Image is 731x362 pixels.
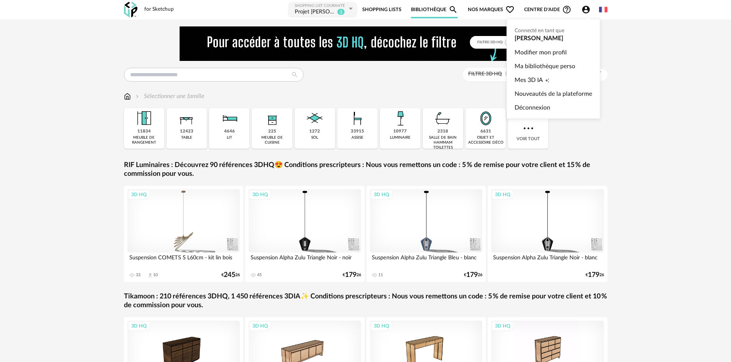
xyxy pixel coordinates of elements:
div: 10977 [393,129,407,134]
div: Suspension Alpha Zulu Triangle Noir - blanc [491,252,604,268]
div: 3D HQ [370,321,393,331]
div: salle de bain hammam toilettes [425,135,461,150]
div: meuble de cuisine [254,135,290,145]
img: Assise.png [347,108,368,129]
img: FILTRE%20HQ%20NEW_V1%20(4).gif [180,26,552,61]
img: svg+xml;base64,PHN2ZyB3aWR0aD0iMTYiIGhlaWdodD0iMTYiIHZpZXdCb3g9IjAgMCAxNiAxNiIgZmlsbD0ibm9uZSIgeG... [134,92,140,101]
div: € 26 [464,272,482,278]
a: Ma bibliothèque perso [515,59,592,73]
div: 2318 [437,129,448,134]
div: 6631 [480,129,491,134]
a: Modifier mon profil [515,46,592,59]
span: Heart Outline icon [505,5,515,14]
div: 3D HQ [492,321,514,331]
a: 3D HQ Suspension Alpha Zulu Triangle Noir - blanc €17926 [488,186,607,282]
span: Help Circle Outline icon [562,5,571,14]
img: svg+xml;base64,PHN2ZyB3aWR0aD0iMTYiIGhlaWdodD0iMTciIHZpZXdCb3g9IjAgMCAxNiAxNyIgZmlsbD0ibm9uZSIgeG... [124,92,131,101]
div: assise [351,135,363,140]
span: Mes 3D IA [515,73,543,87]
div: 3D HQ [128,321,150,331]
div: € 26 [343,272,361,278]
a: BibliothèqueMagnify icon [411,1,458,18]
div: Projet Roth Surbourg [295,8,335,16]
span: Nos marques [468,1,515,18]
div: 3D HQ [370,190,393,200]
div: meuble de rangement [126,135,162,145]
div: 11834 [137,129,151,134]
div: luminaire [390,135,411,140]
img: fr [599,5,607,14]
span: 179 [466,272,478,278]
div: 3D HQ [128,190,150,200]
img: Rangement.png [262,108,282,129]
a: Déconnexion [515,101,592,115]
div: Suspension Alpha Zulu Triangle Bleu - blanc [370,252,483,268]
div: sol [311,135,318,140]
a: 3D HQ Suspension Alpha Zulu Triangle Noir - noir 45 €17926 [245,186,365,282]
a: RIF Luminaires : Découvrez 90 références 3DHQ😍 Conditions prescripteurs : Nous vous remettons un ... [124,161,607,179]
div: 3D HQ [249,190,271,200]
img: Salle%20de%20bain.png [432,108,453,129]
img: Literie.png [219,108,240,129]
img: Luminaire.png [390,108,411,129]
a: Mes 3D IACreation icon [515,73,592,87]
div: 4646 [224,129,235,134]
a: 3D HQ Suspension Alpha Zulu Triangle Bleu - blanc 11 €17926 [366,186,486,282]
div: for Sketchup [144,6,174,13]
img: OXP [124,2,137,18]
a: 3D HQ Suspension COMETS S L60cm - kit lin bois 33 Download icon 10 €24526 [124,186,244,282]
span: Creation icon [545,73,549,87]
div: € 26 [221,272,240,278]
div: 3D HQ [492,190,514,200]
span: Account Circle icon [581,5,594,14]
div: 12423 [180,129,193,134]
div: objet et accessoire déco [468,135,503,145]
span: 245 [224,272,235,278]
div: Suspension Alpha Zulu Triangle Noir - noir [249,252,361,268]
sup: 3 [337,8,345,15]
img: Sol.png [304,108,325,129]
div: 33 [136,272,140,278]
div: 3D HQ [249,321,271,331]
div: 10 [153,272,158,278]
div: 225 [268,129,276,134]
span: 179 [588,272,599,278]
span: Filtre 3D HQ [468,71,502,77]
span: 179 [345,272,356,278]
div: 1272 [309,129,320,134]
a: Nouveautés de la plateforme [515,87,592,101]
div: 33915 [351,129,364,134]
div: Sélectionner une famille [134,92,205,101]
div: Shopping List courante [295,3,347,8]
span: Magnify icon [449,5,458,14]
span: Account Circle icon [581,5,591,14]
span: Download icon [147,272,153,278]
a: Shopping Lists [362,1,401,18]
div: 45 [257,272,262,278]
img: Table.png [176,108,197,129]
img: Meuble%20de%20rangement.png [134,108,154,129]
img: Miroir.png [475,108,496,129]
div: lit [227,135,232,140]
div: € 26 [586,272,604,278]
span: Centre d'aideHelp Circle Outline icon [524,5,571,14]
div: Voir tout [508,108,548,149]
div: Suspension COMETS S L60cm - kit lin bois [127,252,240,268]
a: Tikamoon : 210 références 3DHQ, 1 450 références 3DIA✨ Conditions prescripteurs : Nous vous remet... [124,292,607,310]
div: table [181,135,192,140]
div: 11 [378,272,383,278]
img: more.7b13dc1.svg [521,121,535,135]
